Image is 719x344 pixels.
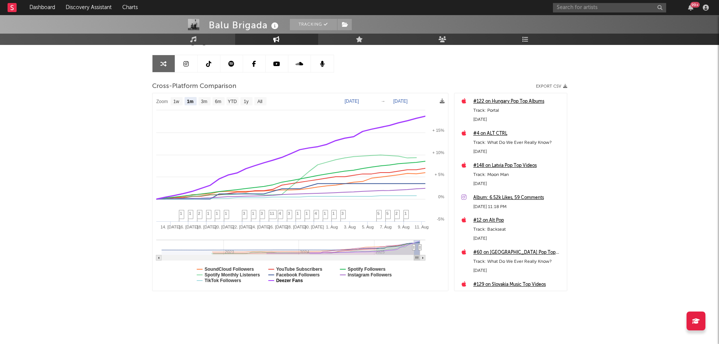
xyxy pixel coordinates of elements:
[279,211,281,216] span: 4
[276,278,303,283] text: Deezer Fans
[473,179,563,188] div: [DATE]
[252,211,254,216] span: 1
[473,115,563,124] div: [DATE]
[473,280,563,289] a: #129 on Slovakia Music Top Videos
[473,138,563,147] div: Track: What Do We Ever Really Know?
[432,150,444,155] text: + 10%
[473,106,563,115] div: Track: Portal
[268,225,288,229] text: 26. [DATE]
[405,211,407,216] span: 1
[228,99,237,104] text: YTD
[288,211,290,216] span: 3
[333,211,335,216] span: 1
[201,99,207,104] text: 3m
[473,257,563,266] div: Track: What Do We Ever Really Know?
[209,19,280,31] div: Balu Brigada
[297,211,299,216] span: 1
[205,267,254,272] text: SoundCloud Followers
[473,147,563,156] div: [DATE]
[152,82,236,91] span: Cross-Platform Comparison
[261,211,263,216] span: 3
[160,225,180,229] text: 14. [DATE]
[225,211,227,216] span: 1
[397,225,409,229] text: 9. Aug
[553,3,666,12] input: Search for artists
[214,225,234,229] text: 20. [DATE]
[315,211,317,216] span: 4
[276,272,320,278] text: Facebook Followers
[473,170,563,179] div: Track: Moon Man
[250,225,270,229] text: 24. [DATE]
[473,193,563,202] a: Album: 6.52k Likes, 59 Comments
[286,225,306,229] text: 28. [DATE]
[156,99,168,104] text: Zoom
[473,289,563,298] div: Track: What Do We Ever Really Know?
[473,248,563,257] a: #60 on [GEOGRAPHIC_DATA] Pop Top Videos
[473,266,563,275] div: [DATE]
[152,36,238,45] span: Artist Engagement
[180,211,182,216] span: 1
[348,267,385,272] text: Spotify Followers
[473,129,563,138] a: #4 on ALT CTRL
[178,225,198,229] text: 16. [DATE]
[257,99,262,104] text: All
[270,211,274,216] span: 11
[324,211,326,216] span: 1
[198,211,200,216] span: 2
[215,99,221,104] text: 6m
[377,211,380,216] span: 5
[396,211,398,216] span: 2
[348,272,392,278] text: Instagram Followers
[434,172,444,177] text: + 5%
[438,194,444,199] text: 0%
[205,278,241,283] text: TikTok Followers
[473,234,563,243] div: [DATE]
[414,225,428,229] text: 11. Aug
[187,99,193,104] text: 1m
[536,84,567,89] button: Export CSV
[344,225,356,229] text: 3. Aug
[473,97,563,106] a: #122 on Hungary Pop Top Albums
[243,211,245,216] span: 3
[432,128,444,133] text: + 15%
[393,99,408,104] text: [DATE]
[473,216,563,225] a: #12 on Alt Pop
[473,202,563,211] div: [DATE] 11:18 PM
[304,225,324,229] text: 30. [DATE]
[276,267,322,272] text: YouTube Subscribers
[243,99,248,104] text: 1y
[690,2,700,8] div: 99 +
[342,211,344,216] span: 3
[232,225,252,229] text: 22. [DATE]
[306,211,308,216] span: 1
[207,211,209,216] span: 1
[381,99,385,104] text: →
[216,211,218,216] span: 1
[362,225,373,229] text: 5. Aug
[173,99,179,104] text: 1w
[345,99,359,104] text: [DATE]
[196,225,216,229] text: 18. [DATE]
[205,272,260,278] text: Spotify Monthly Listeners
[386,211,389,216] span: 5
[473,161,563,170] a: #148 on Latvia Pop Top Videos
[189,211,191,216] span: 1
[326,225,337,229] text: 1. Aug
[380,225,391,229] text: 7. Aug
[688,5,693,11] button: 99+
[473,225,563,234] div: Track: Backseat
[437,217,444,221] text: -5%
[290,19,337,30] button: Tracking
